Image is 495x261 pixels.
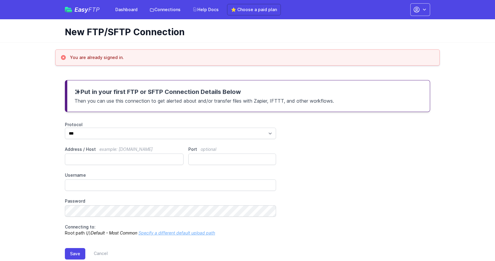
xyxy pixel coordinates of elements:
[99,147,153,152] span: example: [DOMAIN_NAME]
[189,4,222,15] a: Help Docs
[65,172,276,178] label: Username
[65,248,85,259] button: Save
[88,6,100,13] span: FTP
[65,146,184,152] label: Address / Host
[74,7,100,13] span: Easy
[91,230,137,235] i: Default - Most Common
[65,7,72,12] img: easyftp_logo.png
[65,7,100,13] a: EasyFTP
[112,4,141,15] a: Dashboard
[146,4,184,15] a: Connections
[227,4,281,15] a: ⭐ Choose a paid plan
[65,122,276,128] label: Protocol
[65,198,276,204] label: Password
[201,147,216,152] span: optional
[85,248,108,259] a: Cancel
[188,146,276,152] label: Port
[138,230,215,235] a: Specify a different default upload path
[65,224,96,229] span: Connecting to:
[70,54,124,61] h3: You are already signed in.
[65,26,425,37] h1: New FTP/SFTP Connection
[74,88,423,96] h3: Put in your first FTP or SFTP Connection Details Below
[65,224,276,236] p: Root path (/)
[74,96,423,104] p: Then you can use this connection to get alerted about and/or transfer files with Zapier, IFTTT, a...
